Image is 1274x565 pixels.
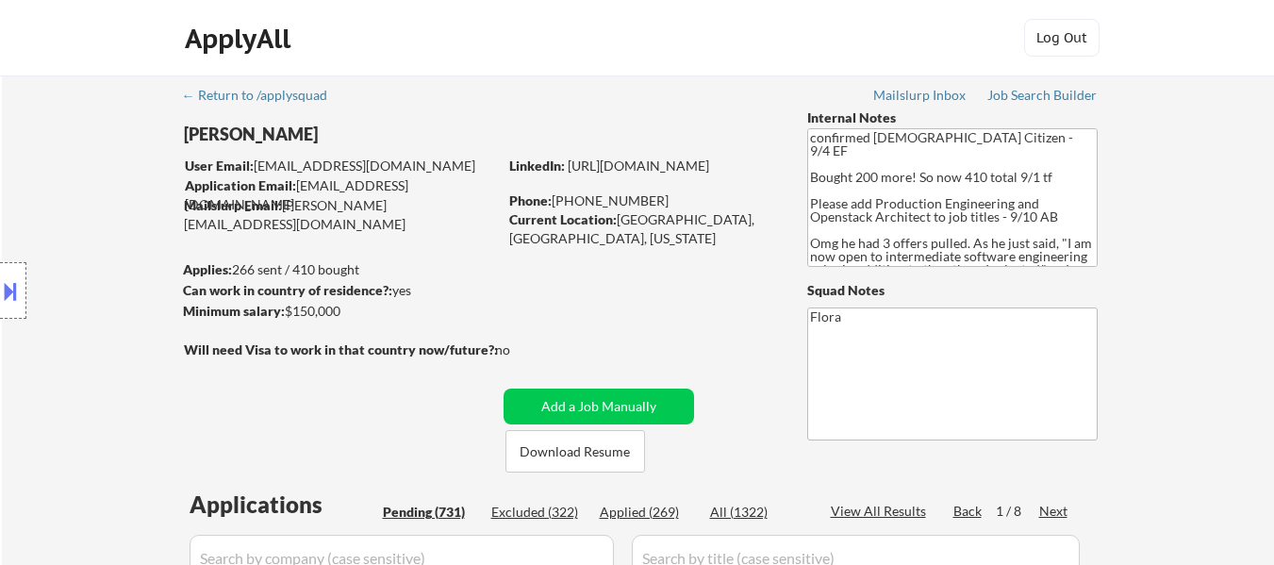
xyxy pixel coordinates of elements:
div: Excluded (322) [491,503,586,522]
div: Next [1039,502,1069,521]
div: Applications [190,493,376,516]
button: Download Resume [505,430,645,473]
a: Job Search Builder [987,88,1098,107]
div: Job Search Builder [987,89,1098,102]
a: [URL][DOMAIN_NAME] [568,158,709,174]
button: Add a Job Manually [504,389,694,424]
div: [EMAIL_ADDRESS][DOMAIN_NAME] [185,176,497,213]
div: no [495,341,549,359]
strong: Current Location: [509,211,617,227]
strong: LinkedIn: [509,158,565,174]
div: 1 / 8 [996,502,1039,521]
strong: Will need Visa to work in that country now/future?: [184,341,498,357]
div: ApplyAll [185,23,296,55]
div: Squad Notes [807,281,1098,300]
div: 266 sent / 410 bought [183,260,497,279]
div: [GEOGRAPHIC_DATA], [GEOGRAPHIC_DATA], [US_STATE] [509,210,776,247]
div: [PERSON_NAME][EMAIL_ADDRESS][DOMAIN_NAME] [184,196,497,233]
div: $150,000 [183,302,497,321]
div: [EMAIL_ADDRESS][DOMAIN_NAME] [185,157,497,175]
div: Applied (269) [600,503,694,522]
div: Pending (731) [383,503,477,522]
div: Internal Notes [807,108,1098,127]
div: All (1322) [710,503,804,522]
a: ← Return to /applysquad [182,88,345,107]
strong: Phone: [509,192,552,208]
a: Mailslurp Inbox [873,88,968,107]
div: ← Return to /applysquad [182,89,345,102]
button: Log Out [1024,19,1100,57]
div: Mailslurp Inbox [873,89,968,102]
div: Back [953,502,984,521]
div: [PERSON_NAME] [184,123,571,146]
div: [PHONE_NUMBER] [509,191,776,210]
div: View All Results [831,502,932,521]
